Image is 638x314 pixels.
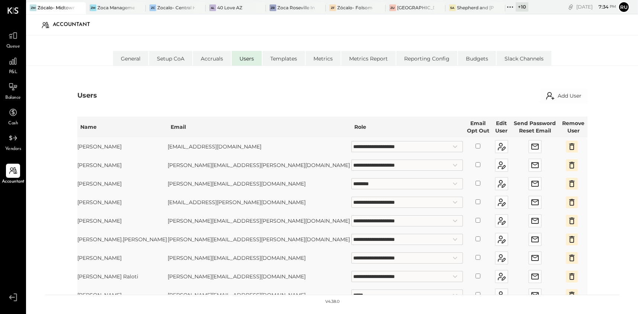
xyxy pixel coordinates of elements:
[511,117,559,137] th: Send Password Reset Email
[217,4,242,11] div: 40 Love AZ
[30,4,36,11] div: ZM
[38,4,75,11] div: Zócalo- Midtown (Zoca Inc.)
[497,51,551,66] li: Slack Channels
[0,29,26,50] a: Queue
[193,51,231,66] li: Accruals
[277,4,315,11] div: Zoca Roseville Inc.
[351,117,464,137] th: Role
[77,230,168,249] td: [PERSON_NAME].[PERSON_NAME]
[168,230,351,249] td: [PERSON_NAME][EMAIL_ADDRESS][PERSON_NAME][DOMAIN_NAME]
[0,131,26,153] a: Vendors
[77,286,168,304] td: [PERSON_NAME]
[168,174,351,193] td: [PERSON_NAME][EMAIL_ADDRESS][DOMAIN_NAME]
[464,117,493,137] th: Email Opt Out
[6,43,20,50] span: Queue
[113,51,148,66] li: General
[232,51,262,66] li: Users
[396,51,457,66] li: Reporting Config
[77,137,168,156] td: [PERSON_NAME]
[209,4,216,11] div: 4L
[492,117,510,137] th: Edit User
[77,193,168,212] td: [PERSON_NAME]
[77,174,168,193] td: [PERSON_NAME]
[306,51,341,66] li: Metrics
[341,51,396,66] li: Metrics Report
[0,105,26,127] a: Cash
[270,4,276,11] div: ZR
[337,4,373,11] div: Zócalo- Folsom
[567,3,574,11] div: copy link
[325,299,339,305] div: v 4.38.0
[540,88,587,103] button: Add User
[168,267,351,286] td: [PERSON_NAME][EMAIL_ADDRESS][DOMAIN_NAME]
[168,156,351,174] td: [PERSON_NAME][EMAIL_ADDRESS][PERSON_NAME][DOMAIN_NAME]
[5,146,21,153] span: Vendors
[77,249,168,267] td: [PERSON_NAME]
[77,212,168,230] td: [PERSON_NAME]
[516,2,528,12] div: + 10
[77,156,168,174] td: [PERSON_NAME]
[262,51,305,66] li: Templates
[5,95,21,101] span: Balance
[0,164,26,185] a: Accountant
[2,179,25,185] span: Accountant
[77,267,168,286] td: [PERSON_NAME] Raloti
[397,4,434,11] div: [GEOGRAPHIC_DATA]
[576,3,616,10] div: [DATE]
[77,117,168,137] th: Name
[168,286,351,304] td: [PERSON_NAME][EMAIL_ADDRESS][DOMAIN_NAME]
[389,4,396,11] div: ZU
[97,4,135,11] div: Zoca Management Services Inc
[168,137,351,156] td: [EMAIL_ADDRESS][DOMAIN_NAME]
[458,51,496,66] li: Budgets
[168,117,351,137] th: Email
[457,4,494,11] div: Shepherd and [PERSON_NAME]
[53,19,97,31] div: Accountant
[0,80,26,101] a: Balance
[329,4,336,11] div: ZF
[90,4,96,11] div: ZM
[149,51,192,66] li: Setup CoA
[77,91,97,101] div: Users
[9,69,17,76] span: P&L
[168,193,351,212] td: [EMAIL_ADDRESS][PERSON_NAME][DOMAIN_NAME]
[157,4,194,11] div: Zocalo- Central Kitchen (Commissary)
[8,120,18,127] span: Cash
[449,4,456,11] div: Sa
[168,212,351,230] td: [PERSON_NAME][EMAIL_ADDRESS][PERSON_NAME][DOMAIN_NAME]
[168,249,351,267] td: [PERSON_NAME][EMAIL_ADDRESS][DOMAIN_NAME]
[618,1,630,13] button: Ru
[0,54,26,76] a: P&L
[559,117,588,137] th: Remove User
[149,4,156,11] div: ZC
